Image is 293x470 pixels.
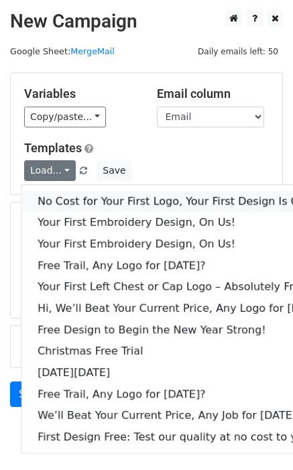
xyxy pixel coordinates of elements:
a: Templates [24,141,82,155]
h5: Variables [24,86,137,101]
h2: New Campaign [10,10,283,33]
a: Daily emails left: 50 [193,46,283,56]
a: MergeMail [70,46,115,56]
a: Send [10,381,54,407]
a: Load... [24,160,76,181]
button: Save [97,160,131,181]
h5: Email column [157,86,270,101]
span: Daily emails left: 50 [193,44,283,59]
a: Copy/paste... [24,107,106,127]
small: Google Sheet: [10,46,115,56]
